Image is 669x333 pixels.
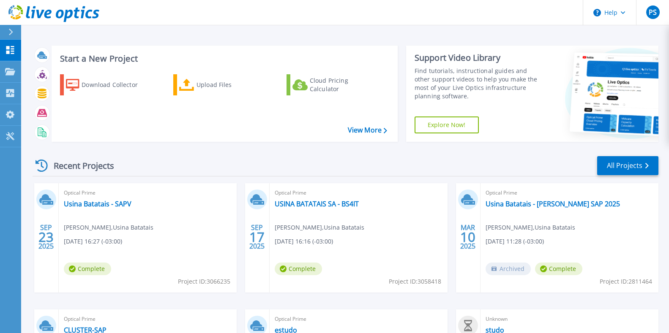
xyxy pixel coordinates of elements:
span: [DATE] 16:27 (-03:00) [64,237,122,246]
span: Optical Prime [486,188,653,198]
div: SEP 2025 [249,222,265,252]
span: 23 [38,233,54,241]
span: Project ID: 3058418 [389,277,441,286]
span: 17 [249,233,265,241]
span: [PERSON_NAME] , Usina Batatais [486,223,575,232]
div: Find tutorials, instructional guides and other support videos to help you make the most of your L... [415,67,542,100]
div: Download Collector [82,76,149,93]
div: MAR 2025 [460,222,476,252]
a: Explore Now! [415,116,479,133]
span: Optical Prime [64,314,232,324]
span: Complete [64,263,111,275]
div: Cloud Pricing Calculator [310,76,377,93]
span: Optical Prime [64,188,232,198]
span: Unknown [486,314,653,324]
span: [DATE] 16:16 (-03:00) [275,237,333,246]
span: Archived [486,263,531,275]
span: Complete [275,263,322,275]
span: 10 [460,233,475,241]
a: Upload Files [173,74,268,95]
h3: Start a New Project [60,54,387,63]
div: Support Video Library [415,52,542,63]
span: [DATE] 11:28 (-03:00) [486,237,544,246]
span: [PERSON_NAME] , Usina Batatais [275,223,364,232]
div: Upload Files [197,76,264,93]
span: Complete [535,263,582,275]
div: SEP 2025 [38,222,54,252]
span: Project ID: 3066235 [178,277,230,286]
a: USINA BATATAIS SA - BS4IT [275,200,359,208]
a: Usina Batatais - SAPV [64,200,131,208]
a: All Projects [597,156,658,175]
span: Optical Prime [275,188,442,198]
div: Recent Projects [33,155,126,176]
a: Download Collector [60,74,154,95]
a: Cloud Pricing Calculator [287,74,381,95]
a: Usina Batatais - [PERSON_NAME] SAP 2025 [486,200,620,208]
span: Project ID: 2811464 [600,277,652,286]
span: Optical Prime [275,314,442,324]
a: View More [348,126,387,134]
span: [PERSON_NAME] , Usina Batatais [64,223,153,232]
span: PS [649,9,657,16]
